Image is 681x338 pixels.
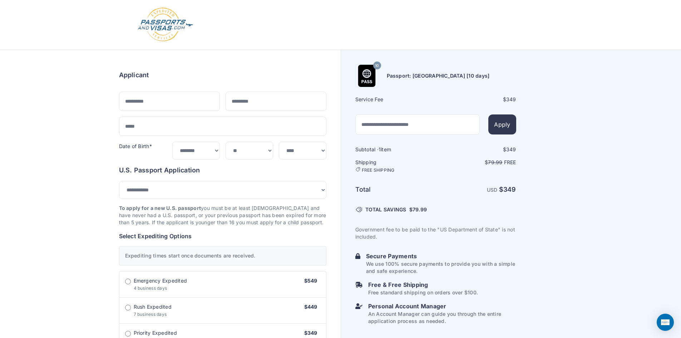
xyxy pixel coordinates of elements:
span: 7 business days [134,312,167,317]
p: $ [436,159,516,166]
span: $549 [304,278,317,284]
span: 79.99 [413,206,427,212]
span: USD [487,187,498,193]
span: $349 [304,330,317,336]
span: 4 business days [134,285,167,291]
h6: Shipping [355,159,435,173]
h6: Applicant [119,70,149,80]
h6: U.S. Passport Application [119,165,326,175]
span: $449 [304,304,317,310]
span: 10 [375,61,379,70]
span: Rush Expedited [134,303,172,310]
img: Product Name [356,65,378,87]
div: Expediting times start once documents are received. [119,246,326,265]
strong: To apply for a new U.S. passport [119,205,201,211]
span: $ [409,206,427,213]
h6: Select Expediting Options [119,232,326,240]
label: Date of Birth* [119,143,152,149]
button: Apply [488,114,516,134]
span: TOTAL SAVINGS [365,206,406,213]
p: We use 100% secure payments to provide you with a simple and safe experience. [366,260,516,275]
p: An Account Manager can guide you through the entire application process as needed. [368,310,516,325]
img: Logo [137,7,194,43]
h6: Secure Payments [366,252,516,260]
p: you must be at least [DEMOGRAPHIC_DATA] and have never had a U.S. passport, or your previous pass... [119,205,326,226]
span: Emergency Expedited [134,277,187,284]
p: Government fee to be paid to the "US Department of State" is not included. [355,226,516,240]
span: Free [504,159,516,165]
span: 349 [506,146,516,152]
div: Open Intercom Messenger [657,314,674,331]
p: Free standard shipping on orders over $100. [368,289,478,296]
span: Priority Expedited [134,329,177,337]
h6: Subtotal · item [355,146,435,153]
h6: Service Fee [355,96,435,103]
h6: Free & Free Shipping [368,280,478,289]
span: 1 [379,146,381,152]
h6: Total [355,185,435,195]
span: 349 [503,186,516,193]
div: $ [436,96,516,103]
h6: Personal Account Manager [368,302,516,310]
h6: Passport: [GEOGRAPHIC_DATA] [10 days] [387,72,490,79]
span: 79.99 [488,159,502,165]
span: 349 [506,96,516,102]
span: FREE SHIPPING [362,167,395,173]
strong: $ [499,186,516,193]
div: $ [436,146,516,153]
